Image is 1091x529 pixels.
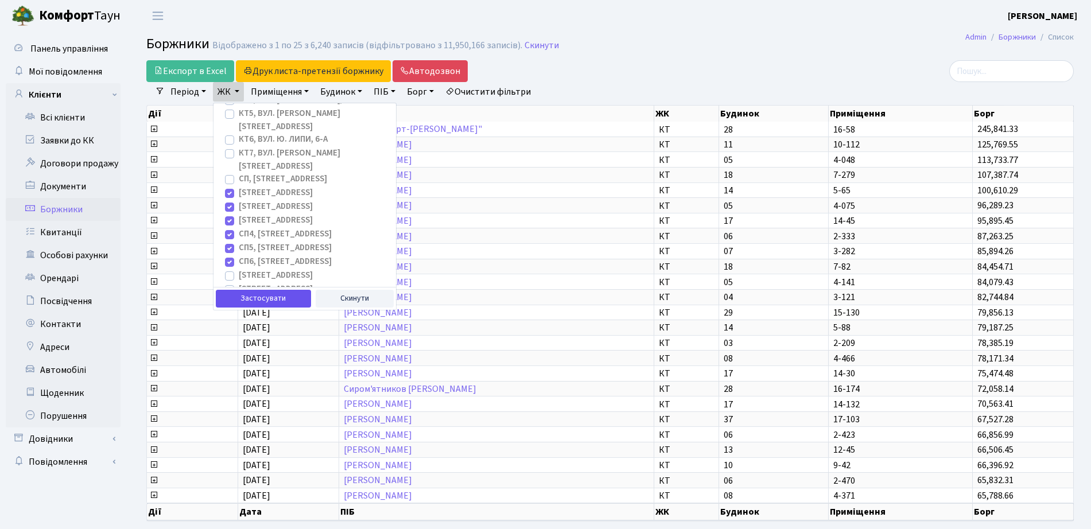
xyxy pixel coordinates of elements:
[239,200,313,213] label: [STREET_ADDRESS]
[833,247,968,256] span: 3-282
[977,138,1018,151] span: 125,769.55
[344,337,412,349] a: [PERSON_NAME]
[659,430,714,439] span: КТ
[724,400,824,409] span: 17
[965,31,987,43] a: Admin
[833,201,968,211] span: 4-075
[239,173,327,186] label: СП, [STREET_ADDRESS]
[977,489,1014,502] span: 65,788.66
[339,503,654,520] th: ПІБ
[369,82,400,102] a: ПІБ
[833,262,968,271] span: 7-82
[29,65,102,78] span: Мої повідомлення
[6,450,121,473] a: Повідомлення
[30,42,108,55] span: Панель управління
[724,216,824,225] span: 17
[724,415,824,424] span: 37
[1008,9,1077,23] a: [PERSON_NAME]
[724,186,824,195] span: 14
[724,461,824,470] span: 10
[833,339,968,348] span: 2-209
[724,323,824,332] span: 14
[1036,31,1074,44] li: Список
[833,278,968,287] span: 4-141
[39,6,121,26] span: Таун
[344,489,412,502] a: [PERSON_NAME]
[833,415,968,424] span: 17-103
[977,291,1014,304] span: 82,744.84
[344,367,412,380] a: [PERSON_NAME]
[344,123,482,136] a: ТОВ "Комфорт-[PERSON_NAME]"
[659,278,714,287] span: КТ
[977,367,1014,380] span: 75,474.48
[246,82,313,102] a: Приміщення
[239,214,313,227] label: [STREET_ADDRESS]
[659,491,714,500] span: КТ
[833,461,968,470] span: 9-42
[659,216,714,225] span: КТ
[243,352,270,365] span: [DATE]
[6,37,121,60] a: Панель управління
[999,31,1036,43] a: Боржники
[243,429,270,441] span: [DATE]
[833,216,968,225] span: 14-45
[977,413,1014,426] span: 67,527.28
[243,413,270,426] span: [DATE]
[147,503,238,520] th: Дії
[441,82,535,102] a: Очистити фільтри
[344,429,412,441] a: [PERSON_NAME]
[977,474,1014,487] span: 65,832.31
[724,262,824,271] span: 18
[6,106,121,129] a: Всі клієнти
[659,155,714,165] span: КТ
[724,293,824,302] span: 04
[833,140,968,149] span: 10-112
[344,383,476,395] a: Сиром'ятников [PERSON_NAME]
[724,140,824,149] span: 11
[724,170,824,180] span: 18
[402,82,438,102] a: Борг
[724,125,824,134] span: 28
[719,503,829,520] th: Будинок
[724,278,824,287] span: 05
[6,404,121,427] a: Порушення
[6,427,121,450] a: Довідники
[973,503,1074,520] th: Борг
[6,175,121,198] a: Документи
[719,106,829,122] th: Будинок
[6,221,121,244] a: Квитанції
[659,384,714,394] span: КТ
[6,336,121,359] a: Адреси
[977,230,1014,243] span: 87,263.25
[239,269,313,282] label: [STREET_ADDRESS]
[724,247,824,256] span: 07
[949,60,1074,82] input: Пошук...
[243,489,270,502] span: [DATE]
[659,140,714,149] span: КТ
[724,201,824,211] span: 05
[833,476,968,485] span: 2-470
[833,384,968,394] span: 16-174
[833,369,968,378] span: 14-30
[977,459,1014,472] span: 66,396.92
[977,306,1014,319] span: 79,856.13
[344,306,412,319] a: [PERSON_NAME]
[344,413,412,426] a: [PERSON_NAME]
[316,82,367,102] a: Будинок
[659,262,714,271] span: КТ
[239,186,313,200] label: [STREET_ADDRESS]
[659,308,714,317] span: КТ
[1008,10,1077,22] b: [PERSON_NAME]
[143,6,172,25] button: Переключити навігацію
[316,290,394,308] button: Скинути
[724,354,824,363] span: 08
[6,382,121,404] a: Щоденник
[833,308,968,317] span: 15-130
[659,369,714,378] span: КТ
[659,186,714,195] span: КТ
[659,445,714,454] span: КТ
[243,474,270,487] span: [DATE]
[525,40,559,51] a: Скинути
[977,200,1014,212] span: 96,289.23
[948,25,1091,49] nav: breadcrumb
